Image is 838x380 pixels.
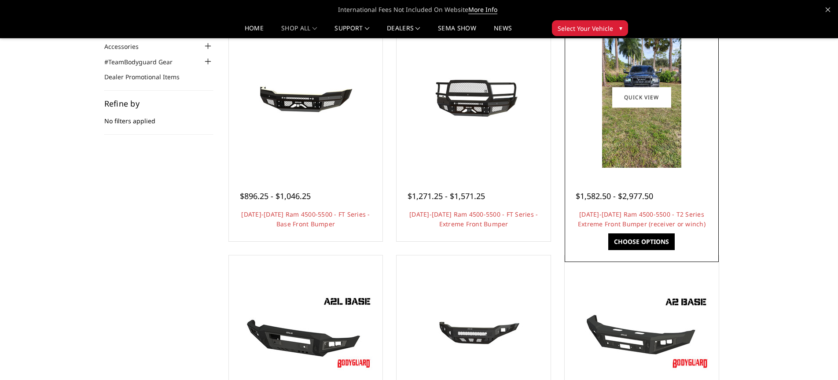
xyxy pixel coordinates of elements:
span: $1,271.25 - $1,571.25 [408,191,485,201]
a: Dealer Promotional Items [104,72,191,81]
img: 2019-2025 Ram 4500-5500 - T2 Series Extreme Front Bumper (receiver or winch) [602,27,681,168]
a: Dealers [387,25,420,38]
span: $896.25 - $1,046.25 [240,191,311,201]
a: 2019-2026 Ram 4500-5500 - FT Series - Extreme Front Bumper 2019-2026 Ram 4500-5500 - FT Series - ... [399,22,548,172]
a: Quick view [612,87,671,107]
a: [DATE]-[DATE] Ram 4500-5500 - FT Series - Extreme Front Bumper [409,210,538,228]
a: Home [245,25,264,38]
span: ▾ [619,23,622,33]
a: More Info [468,5,497,14]
a: Accessories [104,42,150,51]
h5: Refine by [104,100,213,107]
img: 2019-2025 Ram 4500-5500 - Freedom Series - Base Front Bumper (non-winch) [403,299,544,366]
a: 2019-2025 Ram 4500-5500 - T2 Series Extreme Front Bumper (receiver or winch) 2019-2025 Ram 4500-5... [567,22,717,172]
span: $1,582.50 - $2,977.50 [576,191,653,201]
div: No filters applied [104,100,213,135]
iframe: Chat Widget [794,338,838,380]
button: Select Your Vehicle [552,20,628,36]
a: News [494,25,512,38]
span: International Fees Not Included On Website [102,1,736,18]
a: 2019-2025 Ram 4500-5500 - FT Series - Base Front Bumper [231,22,381,172]
a: Support [334,25,369,38]
a: #TeamBodyguard Gear [104,57,184,66]
a: [DATE]-[DATE] Ram 4500-5500 - FT Series - Base Front Bumper [241,210,370,228]
img: 2019-2025 Ram 4500-5500 - FT Series - Base Front Bumper [235,64,376,131]
a: Choose Options [608,233,675,250]
img: 2019-2026 Ram 4500-5500 - FT Series - Extreme Front Bumper [403,64,544,131]
a: shop all [281,25,317,38]
span: Select Your Vehicle [558,24,613,33]
a: [DATE]-[DATE] Ram 4500-5500 - T2 Series Extreme Front Bumper (receiver or winch) [578,210,706,228]
a: SEMA Show [438,25,476,38]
